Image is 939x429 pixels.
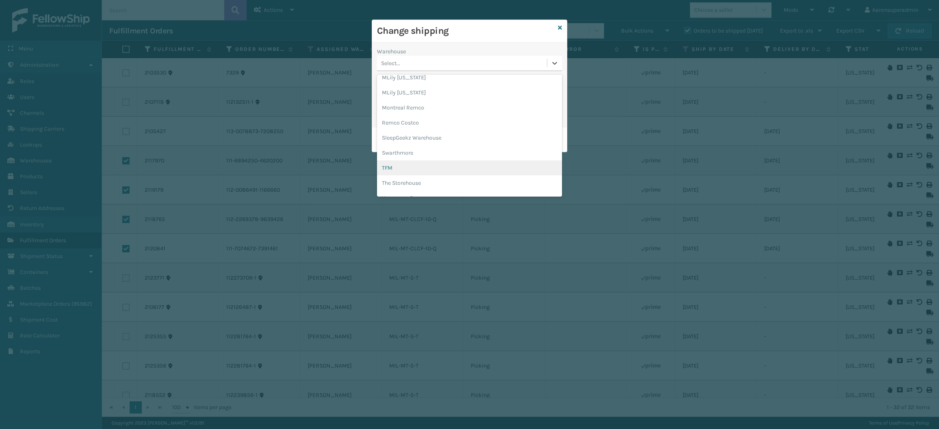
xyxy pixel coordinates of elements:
[377,100,562,115] div: Montreal Remco
[377,145,562,160] div: Swarthmore
[377,130,562,145] div: SleepGeekz Warehouse
[377,190,562,206] div: Vancouver Remco
[377,85,562,100] div: MLily [US_STATE]
[377,47,406,56] label: Warehouse
[377,115,562,130] div: Remco Costco
[381,59,400,68] div: Select...
[377,175,562,190] div: The Storehouse
[377,70,562,85] div: MLily [US_STATE]
[377,25,555,37] h3: Change shipping
[377,160,562,175] div: TFM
